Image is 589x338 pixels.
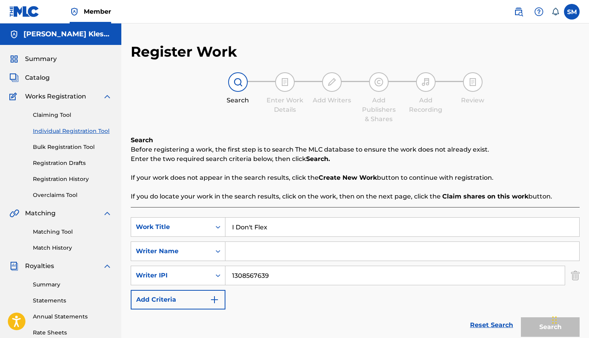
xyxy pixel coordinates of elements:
[421,77,430,87] img: step indicator icon for Add Recording
[406,96,445,114] div: Add Recording
[33,127,112,135] a: Individual Registration Tool
[9,73,50,82] a: CatalogCatalog
[25,73,50,82] span: Catalog
[131,173,580,182] p: If your work does not appear in the search results, click the button to continue with registration.
[33,191,112,199] a: Overclaims Tool
[306,155,330,163] strong: Search.
[233,77,243,87] img: step indicator icon for Search
[23,30,112,39] h5: Shae Klese McLeod
[442,193,528,200] strong: Claim shares on this work
[374,77,384,87] img: step indicator icon for Add Publishers & Shares
[33,111,112,119] a: Claiming Tool
[131,290,225,309] button: Add Criteria
[552,308,557,332] div: Drag
[33,329,112,337] a: Rate Sheets
[9,73,19,82] img: Catalog
[218,96,258,105] div: Search
[103,92,112,101] img: expand
[25,209,56,218] span: Matching
[136,271,206,280] div: Writer IPI
[531,4,547,20] div: Help
[131,192,580,201] p: If you do locate your work in the search results, click on the work, then on the next page, click...
[33,175,112,183] a: Registration History
[265,96,304,114] div: Enter Work Details
[33,143,112,151] a: Bulk Registration Tool
[564,4,580,20] div: User Menu
[468,77,477,87] img: step indicator icon for Review
[534,7,544,16] img: help
[466,317,517,334] a: Reset Search
[9,261,19,271] img: Royalties
[9,6,40,17] img: MLC Logo
[70,7,79,16] img: Top Rightsholder
[33,228,112,236] a: Matching Tool
[131,43,237,61] h2: Register Work
[210,295,219,304] img: 9d2ae6d4665cec9f34b9.svg
[131,154,580,164] p: Enter the two required search criteria below, then click
[25,54,57,64] span: Summary
[131,145,580,154] p: Before registering a work, the first step is to search The MLC database to ensure the work does n...
[103,209,112,218] img: expand
[136,247,206,256] div: Writer Name
[567,219,589,283] iframe: Resource Center
[9,209,19,218] img: Matching
[33,297,112,305] a: Statements
[84,7,111,16] span: Member
[453,96,492,105] div: Review
[312,96,351,105] div: Add Writers
[550,300,589,338] iframe: Chat Widget
[33,281,112,289] a: Summary
[551,8,559,16] div: Notifications
[136,222,206,232] div: Work Title
[514,7,523,16] img: search
[131,136,153,144] b: Search
[511,4,526,20] a: Public Search
[33,244,112,252] a: Match History
[33,159,112,167] a: Registration Drafts
[9,30,19,39] img: Accounts
[319,174,377,181] strong: Create New Work
[103,261,112,271] img: expand
[327,77,337,87] img: step indicator icon for Add Writers
[280,77,290,87] img: step indicator icon for Enter Work Details
[9,54,57,64] a: SummarySummary
[25,261,54,271] span: Royalties
[9,92,20,101] img: Works Registration
[9,54,19,64] img: Summary
[359,96,398,124] div: Add Publishers & Shares
[33,313,112,321] a: Annual Statements
[25,92,86,101] span: Works Registration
